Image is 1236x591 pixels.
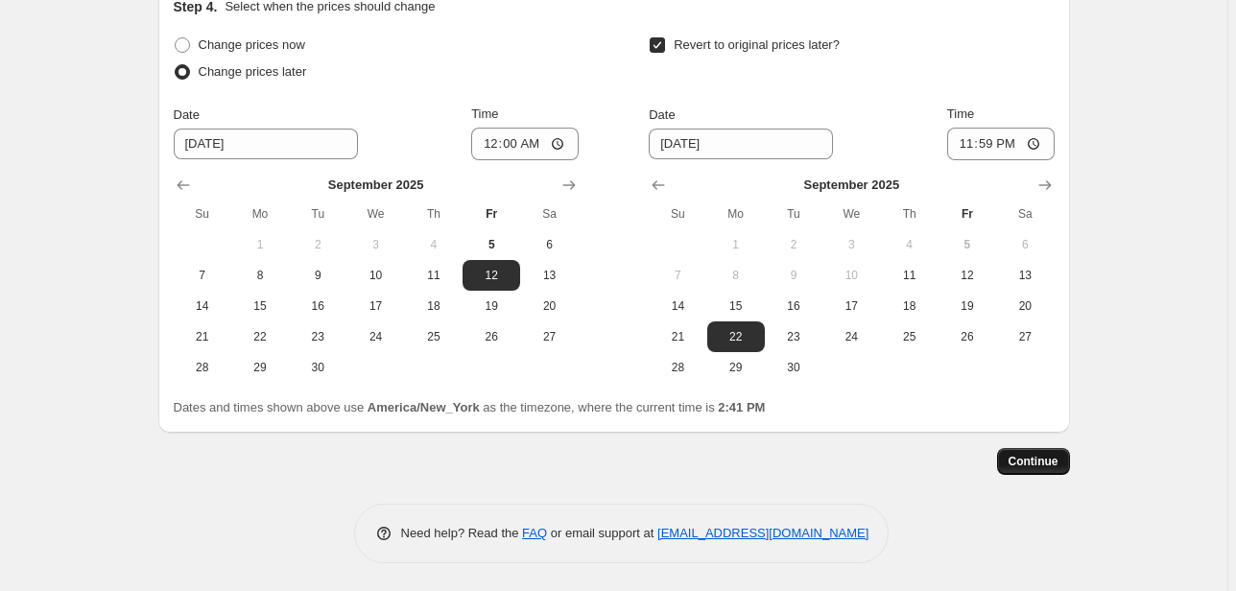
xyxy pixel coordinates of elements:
span: 21 [656,329,699,344]
span: 4 [888,237,930,252]
th: Friday [463,199,520,229]
span: 22 [715,329,757,344]
span: 1 [239,237,281,252]
button: Sunday September 7 2025 [174,260,231,291]
span: 24 [830,329,872,344]
button: Thursday September 11 2025 [880,260,938,291]
span: 2 [772,237,815,252]
span: 10 [830,268,872,283]
span: 21 [181,329,224,344]
span: 26 [946,329,988,344]
span: Revert to original prices later? [674,37,840,52]
button: Thursday September 18 2025 [880,291,938,321]
span: 3 [830,237,872,252]
button: Wednesday September 10 2025 [346,260,404,291]
button: Wednesday September 24 2025 [346,321,404,352]
input: 9/5/2025 [649,129,833,159]
span: 9 [297,268,339,283]
button: Wednesday September 10 2025 [822,260,880,291]
span: 9 [772,268,815,283]
button: Tuesday September 2 2025 [765,229,822,260]
th: Saturday [996,199,1054,229]
button: Wednesday September 24 2025 [822,321,880,352]
span: We [354,206,396,222]
th: Thursday [405,199,463,229]
button: Wednesday September 17 2025 [822,291,880,321]
span: Mo [715,206,757,222]
span: 8 [239,268,281,283]
button: Friday September 26 2025 [463,321,520,352]
button: Saturday September 20 2025 [520,291,578,321]
button: Tuesday September 30 2025 [289,352,346,383]
button: Tuesday September 9 2025 [765,260,822,291]
span: 1 [715,237,757,252]
button: Today Friday September 5 2025 [463,229,520,260]
span: 19 [946,298,988,314]
button: Show previous month, August 2025 [645,172,672,199]
button: Thursday September 18 2025 [405,291,463,321]
button: Thursday September 25 2025 [880,321,938,352]
span: 12 [946,268,988,283]
span: 20 [528,298,570,314]
b: 2:41 PM [718,400,765,414]
span: Tu [772,206,815,222]
span: Change prices later [199,64,307,79]
button: Continue [997,448,1070,475]
span: Time [947,106,974,121]
button: Show previous month, August 2025 [170,172,197,199]
span: 5 [470,237,512,252]
span: 30 [297,360,339,375]
button: Thursday September 25 2025 [405,321,463,352]
span: 18 [888,298,930,314]
span: 25 [413,329,455,344]
span: 7 [656,268,699,283]
span: 23 [772,329,815,344]
button: Friday September 19 2025 [463,291,520,321]
button: Saturday September 27 2025 [996,321,1054,352]
span: 27 [1004,329,1046,344]
span: Su [656,206,699,222]
span: 29 [239,360,281,375]
span: Fr [946,206,988,222]
th: Thursday [880,199,938,229]
button: Show next month, October 2025 [1032,172,1058,199]
button: Friday September 12 2025 [463,260,520,291]
span: 28 [181,360,224,375]
th: Monday [231,199,289,229]
button: Tuesday September 16 2025 [289,291,346,321]
button: Monday September 1 2025 [707,229,765,260]
span: 20 [1004,298,1046,314]
input: 12:00 [947,128,1055,160]
span: 23 [297,329,339,344]
button: Monday September 1 2025 [231,229,289,260]
th: Friday [939,199,996,229]
span: 5 [946,237,988,252]
th: Wednesday [822,199,880,229]
span: 3 [354,237,396,252]
span: 19 [470,298,512,314]
button: Saturday September 20 2025 [996,291,1054,321]
span: 6 [528,237,570,252]
button: Monday September 8 2025 [231,260,289,291]
th: Saturday [520,199,578,229]
button: Tuesday September 16 2025 [765,291,822,321]
a: [EMAIL_ADDRESS][DOMAIN_NAME] [657,526,868,540]
span: 30 [772,360,815,375]
span: Time [471,106,498,121]
span: Date [174,107,200,122]
span: 12 [470,268,512,283]
span: We [830,206,872,222]
span: 29 [715,360,757,375]
button: Thursday September 4 2025 [405,229,463,260]
span: Sa [1004,206,1046,222]
button: Tuesday September 2 2025 [289,229,346,260]
span: Need help? Read the [401,526,523,540]
button: Wednesday September 3 2025 [346,229,404,260]
button: Saturday September 6 2025 [520,229,578,260]
button: Friday September 26 2025 [939,321,996,352]
span: Date [649,107,675,122]
span: 11 [413,268,455,283]
button: Tuesday September 23 2025 [765,321,822,352]
input: 12:00 [471,128,579,160]
span: Th [888,206,930,222]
